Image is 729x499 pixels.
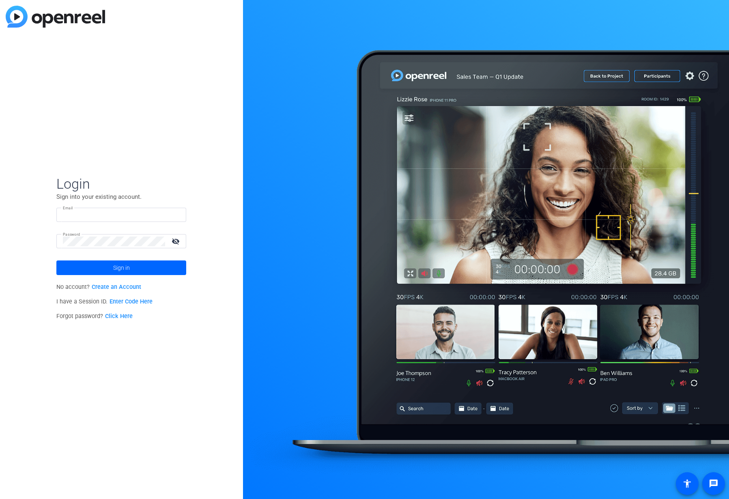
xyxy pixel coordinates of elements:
[6,6,105,28] img: blue-gradient.svg
[105,313,133,320] a: Click Here
[167,235,186,247] mat-icon: visibility_off
[63,210,180,220] input: Enter Email Address
[56,175,186,192] span: Login
[56,313,133,320] span: Forgot password?
[63,232,80,237] mat-label: Password
[63,206,73,210] mat-label: Email
[56,192,186,201] p: Sign into your existing account.
[56,298,153,305] span: I have a Session ID.
[709,479,718,488] mat-icon: message
[56,260,186,275] button: Sign in
[92,284,141,290] a: Create an Account
[110,298,153,305] a: Enter Code Here
[56,284,141,290] span: No account?
[113,258,130,278] span: Sign in
[682,479,692,488] mat-icon: accessibility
